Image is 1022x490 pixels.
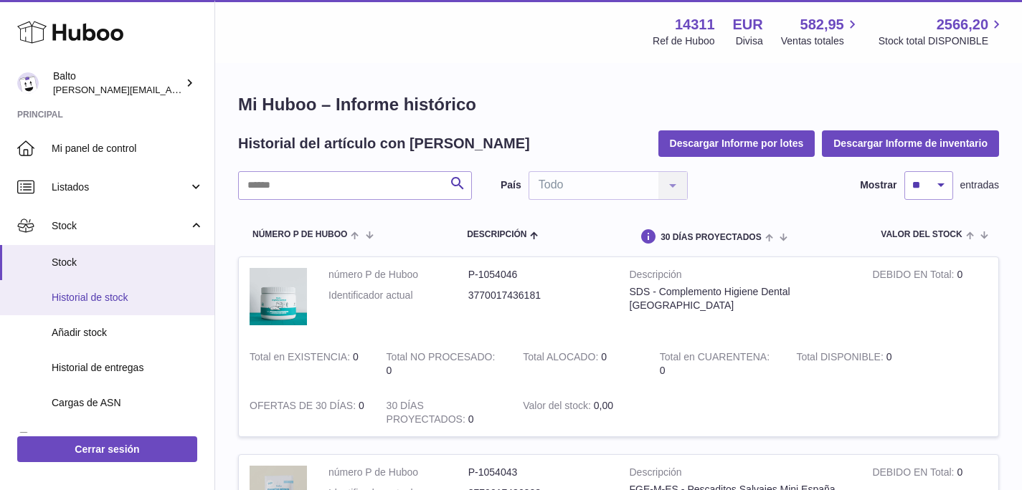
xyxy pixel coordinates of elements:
span: Historial de entregas [52,361,204,375]
dd: P-1054046 [468,268,608,282]
strong: OFERTAS DE 30 DÍAS [250,400,359,415]
span: Stock [52,219,189,233]
strong: Descripción [630,268,851,285]
dt: Identificador actual [328,289,468,302]
span: Valor del stock [881,230,962,239]
span: Stock total DISPONIBLE [879,34,1005,48]
label: País [501,178,521,192]
strong: EUR [733,15,763,34]
a: 2566,20 Stock total DISPONIBLE [879,15,1005,48]
h1: Mi Huboo – Informe histórico [238,93,999,116]
dt: número P de Huboo [328,268,468,282]
strong: DEBIDO EN Total [872,269,957,284]
strong: 14311 [675,15,715,34]
span: Ventas totales [781,34,861,48]
span: [PERSON_NAME][EMAIL_ADDRESS][DOMAIN_NAME] [53,84,288,95]
div: Ref de Huboo [653,34,714,48]
span: 30 DÍAS PROYECTADOS [661,233,761,242]
strong: Total ALOCADO [523,351,601,366]
img: product image [250,268,307,325]
h2: Historial del artículo con [PERSON_NAME] [238,134,530,153]
span: Añadir stock [52,326,204,340]
strong: Total en CUARENTENA [660,351,770,366]
label: Mostrar [860,178,896,192]
td: 0 [861,257,998,340]
span: 582,95 [800,15,844,34]
dd: 3770017436181 [468,289,608,302]
span: 2566,20 [937,15,988,34]
img: dani@balto.fr [17,72,39,94]
strong: Valor del stock [523,400,594,415]
button: Descargar Informe de inventario [822,130,999,156]
button: Descargar Informe por lotes [658,130,815,156]
span: Historial de stock [52,291,204,304]
span: Listados [52,181,189,194]
td: 0 [512,340,649,388]
dd: P-1054043 [468,466,608,479]
a: Cerrar sesión [17,436,197,462]
div: Divisa [736,34,763,48]
a: 582,95 Ventas totales [781,15,861,48]
span: Mi panel de control [52,142,204,155]
strong: Total NO PROCESADO [387,351,496,366]
span: Descripción [467,230,526,239]
span: 0 [660,365,666,376]
span: 0,00 [594,400,613,411]
span: Cargas de ASN [52,396,204,410]
span: número P de Huboo [252,230,347,239]
span: Stock [52,256,204,269]
strong: DEBIDO EN Total [872,466,957,481]
td: 0 [785,340,922,388]
td: 0 [376,388,513,437]
strong: 30 DÍAS PROYECTADOS [387,400,468,428]
span: entradas [960,178,999,192]
td: 0 [239,340,376,388]
div: SDS - Complemento Higiene Dental [GEOGRAPHIC_DATA] [630,285,851,312]
td: 0 [239,388,376,437]
strong: Total en EXISTENCIA [250,351,353,366]
dt: número P de Huboo [328,466,468,479]
strong: Descripción [630,466,851,483]
td: 0 [376,340,513,388]
div: Balto [53,69,182,97]
strong: Total DISPONIBLE [796,351,886,366]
